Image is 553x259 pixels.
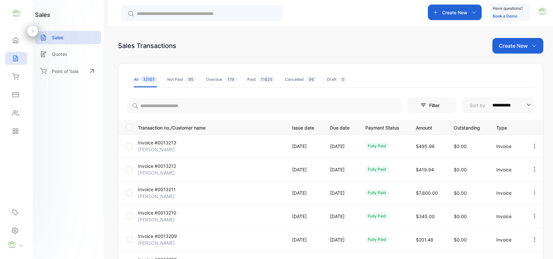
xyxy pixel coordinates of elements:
button: Create New [428,5,482,20]
p: Invoice [496,166,518,173]
p: Invoice #0013209 [138,233,187,240]
p: [PERSON_NAME] [138,169,187,176]
p: [PERSON_NAME] [138,216,187,223]
a: Book a Demo [493,14,517,18]
p: Invoice [496,190,518,196]
span: 96 [306,76,317,82]
span: 0 [339,76,347,82]
img: profile [7,240,17,250]
div: Draft [327,77,347,82]
p: [DATE] [330,143,352,150]
h1: sales [35,10,50,19]
a: Sales [35,31,101,44]
div: All [134,77,157,82]
p: [DATE] [292,143,317,150]
span: $0.00 [454,214,467,219]
span: $7,800.00 [416,190,438,196]
span: $0.00 [454,237,467,242]
div: Sales Transactions [118,41,176,51]
span: $0.00 [454,167,467,172]
span: $495.96 [416,143,435,149]
p: Amount [416,123,441,131]
p: Type [496,123,518,131]
p: Create New [442,9,467,16]
span: 95 [186,76,196,82]
p: Invoice #0013211 [138,186,187,193]
span: $201.48 [416,237,433,242]
p: Issue date [292,123,317,131]
a: Point of Sale [35,64,101,78]
span: $345.00 [416,214,435,219]
p: [PERSON_NAME] [138,193,187,200]
p: Sort by [470,102,485,109]
div: fully paid [365,236,389,243]
p: Point of Sale [52,68,78,75]
p: [DATE] [292,190,317,196]
span: $0.00 [454,143,467,149]
p: [DATE] [292,236,317,243]
a: Quotes [35,47,101,61]
button: Sort by [463,97,534,113]
p: [DATE] [330,236,352,243]
p: Invoice [496,213,518,220]
button: avatar [537,5,547,20]
div: Not Paid [167,77,196,82]
iframe: LiveChat chat widget [526,232,553,259]
p: Invoice [496,236,518,243]
p: Quotes [52,51,67,57]
div: Overdue [206,77,237,82]
div: fully paid [365,189,389,196]
span: 11825 [258,76,275,82]
div: fully paid [365,142,389,150]
span: 179 [225,76,237,82]
p: Have questions? [493,5,523,12]
p: [DATE] [330,166,352,173]
p: Due date [330,123,352,131]
p: [DATE] [292,166,317,173]
div: Cancelled [285,77,317,82]
img: avatar [537,6,547,16]
div: Paid [247,77,275,82]
p: Invoice #0013210 [138,209,187,216]
img: logo [11,8,21,18]
p: [DATE] [330,213,352,220]
p: Invoice [496,143,518,150]
button: Create New [492,38,543,54]
p: [DATE] [330,190,352,196]
div: fully paid [365,166,389,173]
p: [PERSON_NAME] [138,240,187,246]
span: $0.00 [454,190,467,196]
p: Transaction no./Customer name [138,123,284,131]
span: $419.94 [416,167,434,172]
div: fully paid [365,213,389,220]
p: Payment Status [365,123,403,131]
p: [DATE] [292,213,317,220]
p: Sales [52,34,64,41]
p: Create New [499,42,528,50]
span: 12101 [141,76,157,82]
p: Invoice #0013212 [138,163,187,169]
p: Outstanding [454,123,483,131]
p: Invoice #0013213 [138,139,187,146]
p: [PERSON_NAME] [138,146,187,153]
